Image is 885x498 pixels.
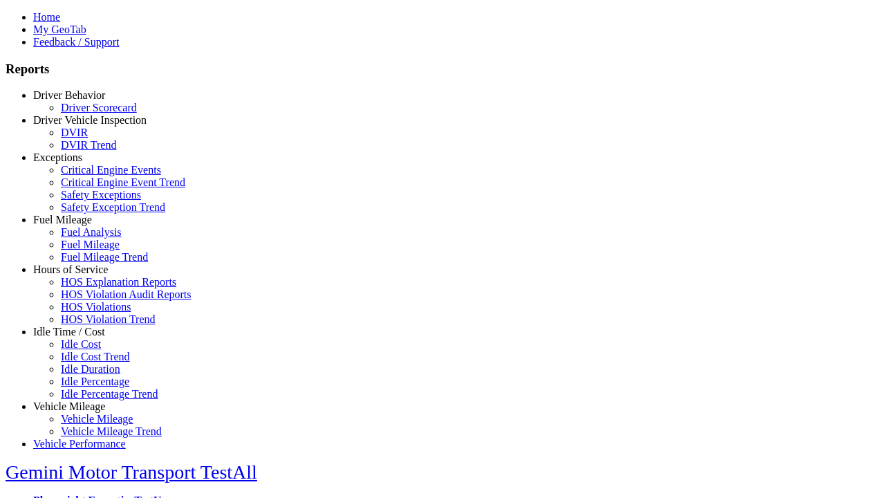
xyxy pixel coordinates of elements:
[61,288,192,300] a: HOS Violation Audit Reports
[61,351,130,362] a: Idle Cost Trend
[61,164,161,176] a: Critical Engine Events
[61,226,122,238] a: Fuel Analysis
[33,264,108,275] a: Hours of Service
[33,151,82,163] a: Exceptions
[6,62,879,77] h3: Reports
[33,214,92,225] a: Fuel Mileage
[61,276,176,288] a: HOS Explanation Reports
[61,376,129,387] a: Idle Percentage
[61,239,120,250] a: Fuel Mileage
[61,189,141,201] a: Safety Exceptions
[61,201,165,213] a: Safety Exception Trend
[33,11,60,23] a: Home
[61,176,185,188] a: Critical Engine Event Trend
[61,127,88,138] a: DVIR
[33,36,119,48] a: Feedback / Support
[33,400,105,412] a: Vehicle Mileage
[61,102,137,113] a: Driver Scorecard
[33,89,105,101] a: Driver Behavior
[61,313,156,325] a: HOS Violation Trend
[33,326,105,338] a: Idle Time / Cost
[6,461,257,483] a: Gemini Motor Transport TestAll
[33,24,86,35] a: My GeoTab
[61,251,148,263] a: Fuel Mileage Trend
[61,301,131,313] a: HOS Violations
[61,425,162,437] a: Vehicle Mileage Trend
[61,338,101,350] a: Idle Cost
[61,413,133,425] a: Vehicle Mileage
[61,388,158,400] a: Idle Percentage Trend
[61,139,116,151] a: DVIR Trend
[61,363,120,375] a: Idle Duration
[33,438,126,450] a: Vehicle Performance
[33,114,147,126] a: Driver Vehicle Inspection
